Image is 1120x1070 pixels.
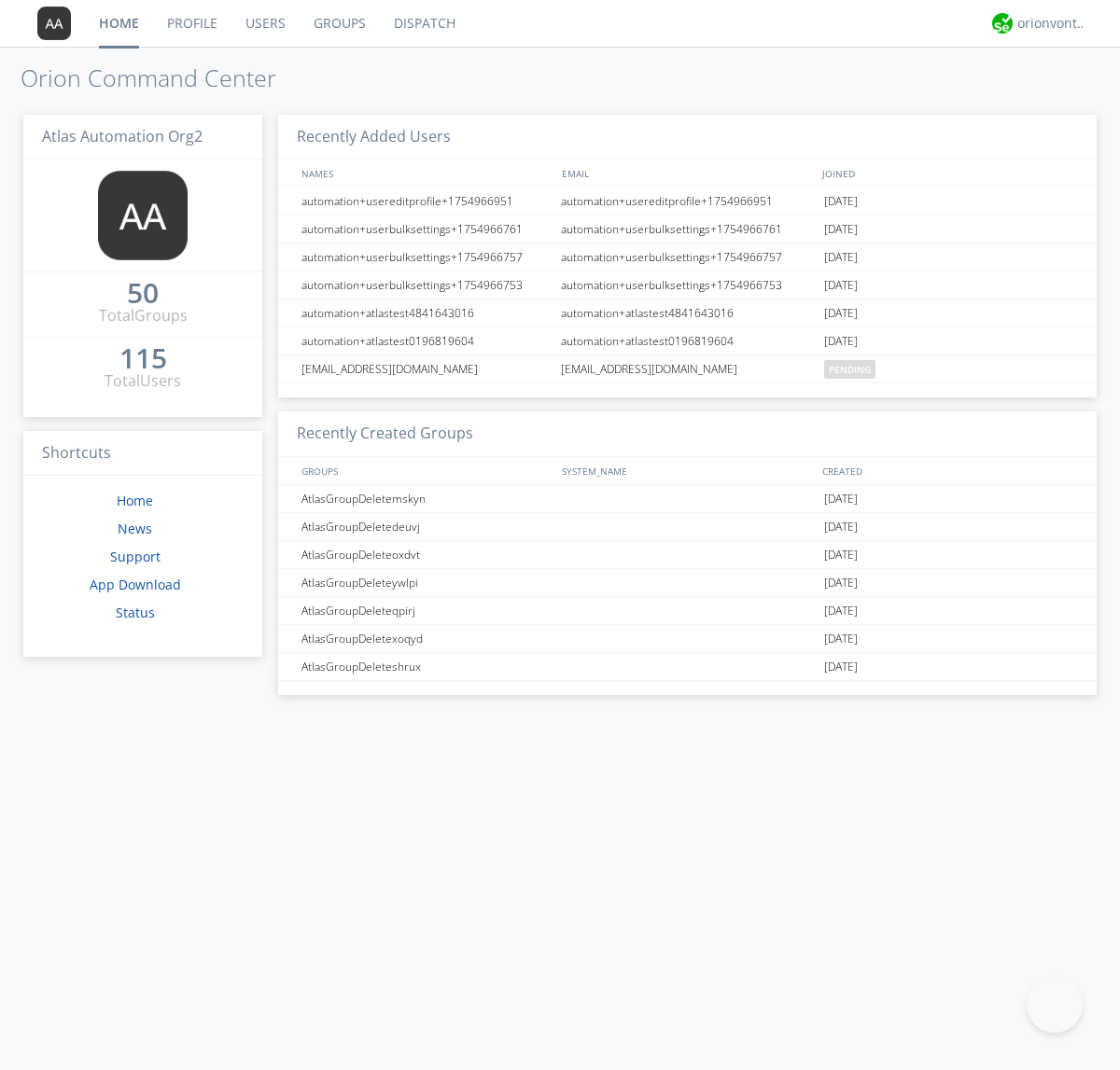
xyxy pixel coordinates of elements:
div: AtlasGroupDeleteoxdvt [297,541,555,568]
div: 50 [127,284,159,302]
h3: Shortcuts [23,431,262,477]
a: AtlasGroupDeletedeuvj[DATE] [278,513,1097,541]
div: JOINED [818,160,1079,187]
iframe: Toggle Customer Support [1027,977,1083,1033]
span: [DATE] [824,299,858,327]
div: [EMAIL_ADDRESS][DOMAIN_NAME] [556,355,819,382]
div: automation+userbulksettings+1754966757 [297,243,555,271]
div: automation+usereditprofile+1754966951 [556,188,819,215]
h3: Recently Added Users [278,115,1097,160]
div: 115 [119,349,167,368]
a: automation+userbulksettings+1754966757automation+userbulksettings+1754966757[DATE] [278,243,1097,271]
a: AtlasGroupDeleteqpirj[DATE] [278,597,1097,625]
img: 29d36aed6fa347d5a1537e7736e6aa13 [992,13,1013,34]
span: [DATE] [824,513,858,541]
div: AtlasGroupDeleteqpirj [297,597,555,624]
span: [DATE] [824,243,858,271]
span: [DATE] [824,215,858,243]
div: automation+userbulksettings+1754966757 [556,243,819,271]
a: automation+userbulksettings+1754966753automation+userbulksettings+1754966753[DATE] [278,271,1097,299]
a: Home [117,492,153,509]
a: Support [110,548,161,565]
div: automation+atlastest4841643016 [297,299,555,327]
div: AtlasGroupDeleteshrux [297,653,555,680]
a: 50 [127,284,159,305]
a: News [118,520,152,537]
div: GROUPS [297,457,553,484]
h3: Recently Created Groups [278,411,1097,457]
span: [DATE] [824,569,858,597]
span: Atlas Automation Org2 [42,126,203,146]
div: SYSTEM_NAME [557,457,818,484]
div: automation+userbulksettings+1754966761 [556,215,819,243]
span: pending [824,360,875,379]
span: [DATE] [824,485,858,513]
div: automation+atlastest4841643016 [556,299,819,327]
a: AtlasGroupDeleteshrux[DATE] [278,653,1097,681]
a: 115 [119,349,167,370]
div: automation+atlastest0196819604 [556,327,819,354]
div: automation+userbulksettings+1754966761 [297,215,555,243]
span: [DATE] [824,541,858,569]
div: AtlasGroupDeletexoqyd [297,625,555,652]
a: AtlasGroupDeletexoqyd[DATE] [278,625,1097,653]
a: AtlasGroupDeleteoxdvt[DATE] [278,541,1097,569]
div: Total Groups [99,305,188,327]
div: NAMES [297,160,553,187]
div: automation+userbulksettings+1754966753 [556,271,819,299]
div: EMAIL [557,160,818,187]
a: Status [116,604,155,621]
a: automation+atlastest0196819604automation+atlastest0196819604[DATE] [278,327,1097,355]
div: AtlasGroupDeleteywlpi [297,569,555,596]
div: automation+usereditprofile+1754966951 [297,188,555,215]
span: [DATE] [824,653,858,681]
div: CREATED [818,457,1079,484]
a: [EMAIL_ADDRESS][DOMAIN_NAME][EMAIL_ADDRESS][DOMAIN_NAME]pending [278,355,1097,383]
div: AtlasGroupDeletedeuvj [297,513,555,540]
a: automation+atlastest4841643016automation+atlastest4841643016[DATE] [278,299,1097,327]
div: orionvontas+atlas+automation+org2 [1017,14,1087,33]
span: [DATE] [824,327,858,355]
span: [DATE] [824,625,858,653]
div: Total Users [105,370,181,392]
span: [DATE] [824,597,858,625]
div: automation+atlastest0196819604 [297,327,555,354]
div: automation+userbulksettings+1754966753 [297,271,555,299]
div: [EMAIL_ADDRESS][DOMAIN_NAME] [297,355,555,382]
span: [DATE] [824,271,858,299]
a: AtlasGroupDeleteywlpi[DATE] [278,569,1097,597]
span: [DATE] [824,188,858,215]
a: App Download [90,576,181,593]
div: AtlasGroupDeletemskyn [297,485,555,512]
a: AtlasGroupDeletemskyn[DATE] [278,485,1097,513]
img: 373638.png [98,171,188,260]
a: automation+userbulksettings+1754966761automation+userbulksettings+1754966761[DATE] [278,215,1097,243]
img: 373638.png [37,7,71,40]
a: automation+usereditprofile+1754966951automation+usereditprofile+1754966951[DATE] [278,188,1097,215]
